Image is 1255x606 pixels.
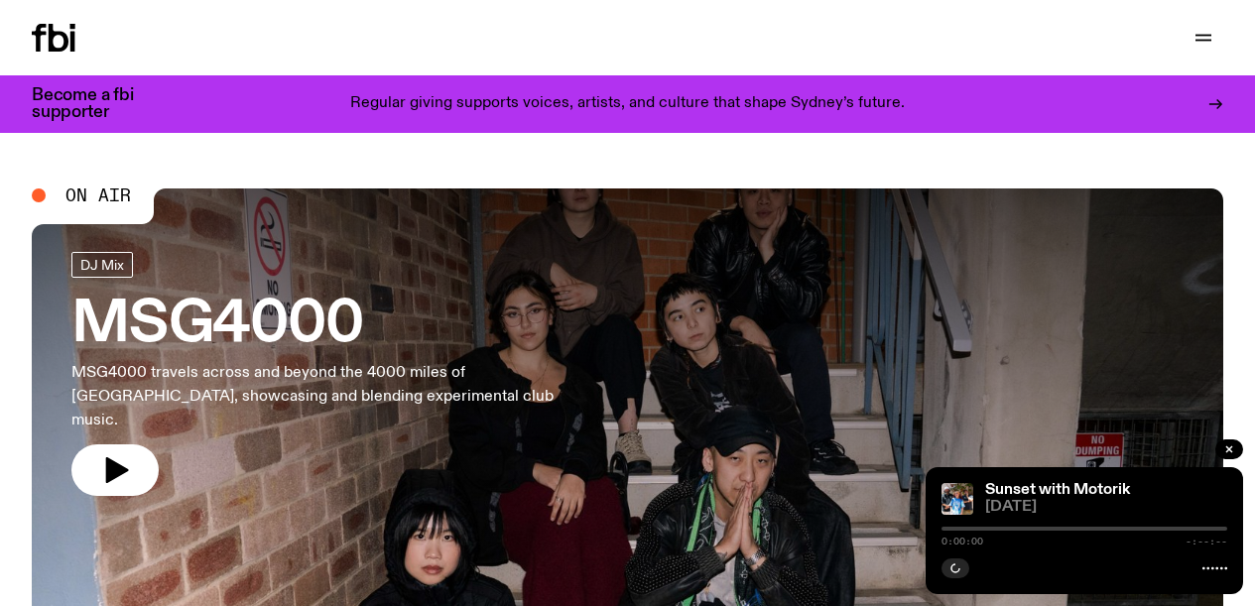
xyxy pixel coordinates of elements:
[80,257,124,272] span: DJ Mix
[65,186,131,204] span: On Air
[941,483,973,515] img: Andrew, Reenie, and Pat stand in a row, smiling at the camera, in dappled light with a vine leafe...
[985,500,1227,515] span: [DATE]
[1186,537,1227,546] span: -:--:--
[71,298,579,353] h3: MSG4000
[71,252,579,496] a: MSG4000MSG4000 travels across and beyond the 4000 miles of [GEOGRAPHIC_DATA], showcasing and blen...
[32,87,159,121] h3: Become a fbi supporter
[985,482,1130,498] a: Sunset with Motorik
[941,537,983,546] span: 0:00:00
[350,95,905,113] p: Regular giving supports voices, artists, and culture that shape Sydney’s future.
[71,361,579,432] p: MSG4000 travels across and beyond the 4000 miles of [GEOGRAPHIC_DATA], showcasing and blending ex...
[71,252,133,278] a: DJ Mix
